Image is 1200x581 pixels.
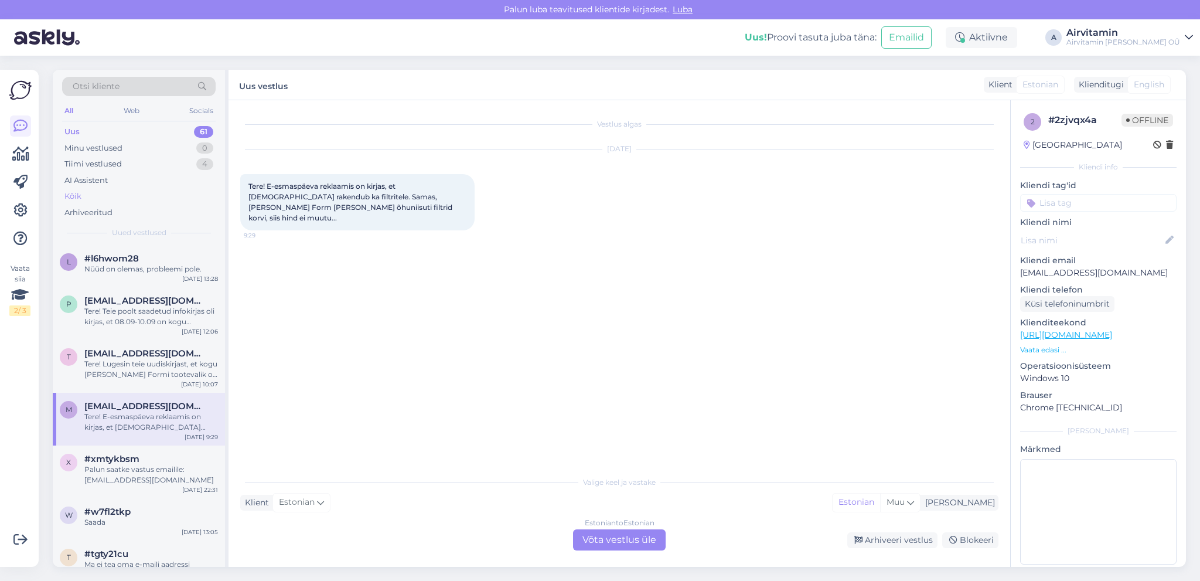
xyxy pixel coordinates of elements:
[84,464,218,485] div: Palun saatke vastus emailile: [EMAIL_ADDRESS][DOMAIN_NAME]
[1020,216,1177,229] p: Kliendi nimi
[984,79,1012,91] div: Klient
[921,497,995,509] div: [PERSON_NAME]
[833,494,880,511] div: Estonian
[84,306,218,327] div: Tere! Teie poolt saadetud infokirjas oli kirjas, et 08.09-10.09 on kogu [PERSON_NAME] Formi toote...
[84,401,206,412] span: merilin686@hotmail.com
[121,103,142,118] div: Web
[194,126,213,138] div: 61
[1020,284,1177,296] p: Kliendi telefon
[240,497,269,509] div: Klient
[881,26,932,49] button: Emailid
[84,517,218,528] div: Saada
[112,227,166,238] span: Uued vestlused
[64,175,108,186] div: AI Assistent
[182,327,218,336] div: [DATE] 12:06
[84,295,206,306] span: piret.kattai@gmail.com
[669,4,696,15] span: Luba
[1020,317,1177,329] p: Klienditeekond
[66,300,71,308] span: p
[84,253,139,264] span: #l6hwom28
[1020,443,1177,456] p: Märkmed
[84,359,218,380] div: Tere! Lugesin teie uudiskirjast, et kogu [PERSON_NAME] Formi tootevalik on 20% soodsamalt alates ...
[1031,117,1035,126] span: 2
[66,458,71,467] span: x
[1134,79,1164,91] span: English
[745,30,877,45] div: Proovi tasuta juba täna:
[67,553,71,562] span: t
[1066,38,1180,47] div: Airvitamin [PERSON_NAME] OÜ
[84,559,218,570] div: Ma ei tea oma e-maili aadressi
[1022,79,1058,91] span: Estonian
[942,532,998,548] div: Blokeeri
[1121,114,1173,127] span: Offline
[185,433,218,441] div: [DATE] 9:29
[64,207,112,219] div: Arhiveeritud
[239,77,288,93] label: Uus vestlus
[62,103,76,118] div: All
[1020,254,1177,267] p: Kliendi email
[1045,29,1062,46] div: A
[573,529,666,551] div: Võta vestlus üle
[196,142,213,154] div: 0
[84,264,218,274] div: Nüüd on olemas, probleemi pole.
[1066,28,1180,38] div: Airvitamin
[240,477,998,488] div: Valige keel ja vastake
[1024,139,1122,151] div: [GEOGRAPHIC_DATA]
[279,496,315,509] span: Estonian
[745,32,767,43] b: Uus!
[84,412,218,433] div: Tere! E-esmaspäeva reklaamis on kirjas, et [DEMOGRAPHIC_DATA] rakendub ka filtritele. Samas, [PER...
[1020,345,1177,355] p: Vaata edasi ...
[9,305,30,316] div: 2 / 3
[1020,372,1177,385] p: Windows 10
[1020,360,1177,372] p: Operatsioonisüsteem
[1020,296,1114,312] div: Küsi telefoninumbrit
[240,144,998,154] div: [DATE]
[9,263,30,316] div: Vaata siia
[84,348,206,359] span: triin.nuut@gmail.com
[73,80,120,93] span: Otsi kliente
[84,454,139,464] span: #xmtykbsm
[182,274,218,283] div: [DATE] 13:28
[1066,28,1193,47] a: AirvitaminAirvitamin [PERSON_NAME] OÜ
[1074,79,1124,91] div: Klienditugi
[1020,402,1177,414] p: Chrome [TECHNICAL_ID]
[1021,234,1163,247] input: Lisa nimi
[67,257,71,266] span: l
[84,507,131,517] span: #w7fl2tkp
[182,528,218,536] div: [DATE] 13:05
[1048,113,1121,127] div: # 2zjvqx4a
[1020,389,1177,402] p: Brauser
[248,182,454,222] span: Tere! E-esmaspäeva reklaamis on kirjas, et [DEMOGRAPHIC_DATA] rakendub ka filtritele. Samas, [PER...
[244,231,288,240] span: 9:29
[182,485,218,494] div: [DATE] 22:31
[65,511,73,519] span: w
[847,532,937,548] div: Arhiveeri vestlus
[1020,179,1177,192] p: Kliendi tag'id
[66,405,72,414] span: m
[187,103,216,118] div: Socials
[585,518,654,528] div: Estonian to Estonian
[946,27,1017,48] div: Aktiivne
[84,549,128,559] span: #tgty21cu
[64,142,122,154] div: Minu vestlused
[1020,267,1177,279] p: [EMAIL_ADDRESS][DOMAIN_NAME]
[887,497,905,507] span: Muu
[1020,194,1177,212] input: Lisa tag
[64,126,80,138] div: Uus
[1020,162,1177,172] div: Kliendi info
[9,79,32,101] img: Askly Logo
[181,380,218,389] div: [DATE] 10:07
[1020,329,1112,340] a: [URL][DOMAIN_NAME]
[1020,426,1177,436] div: [PERSON_NAME]
[67,352,71,361] span: t
[240,119,998,130] div: Vestlus algas
[64,158,122,170] div: Tiimi vestlused
[196,158,213,170] div: 4
[64,191,81,202] div: Kõik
